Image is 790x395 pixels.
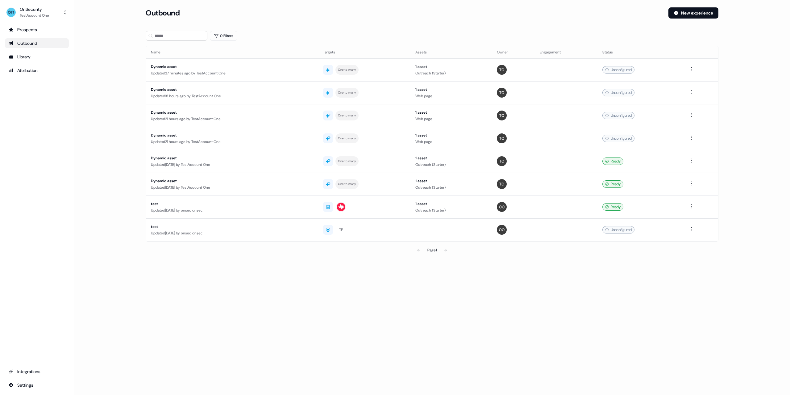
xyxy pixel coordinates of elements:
th: Name [146,46,318,58]
img: TestAccount [497,111,507,120]
div: 1 asset [415,86,487,93]
div: Dynamic asset [151,86,313,93]
th: Targets [318,46,410,58]
div: Updated [DATE] by TestAccount One [151,184,313,191]
img: TestAccount [497,65,507,75]
div: Web page [415,93,487,99]
div: Updated 27 minutes ago by TestAccount One [151,70,313,76]
div: Outreach (Starter) [415,70,487,76]
div: One to many [338,181,356,187]
div: Web page [415,116,487,122]
div: Ready [602,158,623,165]
img: TestAccount [497,179,507,189]
button: OnSecurityTestAccount One [5,5,69,20]
div: 1 asset [415,109,487,116]
a: Go to prospects [5,25,69,35]
div: Updated 18 hours ago by TestAccount One [151,93,313,99]
div: Prospects [9,27,65,33]
a: Go to attribution [5,65,69,75]
div: Updated [DATE] by onsec onsec [151,230,313,236]
a: Go to integrations [5,380,69,390]
div: 1 asset [415,64,487,70]
div: Updated [DATE] by onsec onsec [151,207,313,213]
div: Unconfigured [602,89,634,96]
div: Attribution [9,67,65,74]
div: Unconfigured [602,226,634,233]
th: Assets [410,46,492,58]
div: One to many [338,67,356,73]
th: Status [597,46,683,58]
div: Dynamic asset [151,64,313,70]
th: Engagement [535,46,598,58]
div: 1 asset [415,178,487,184]
h3: Outbound [146,8,180,18]
a: Go to outbound experience [5,38,69,48]
div: One to many [338,113,356,118]
img: TestAccount [497,156,507,166]
th: Owner [492,46,534,58]
div: Page 1 [427,247,437,253]
div: TestAccount One [20,12,49,19]
a: Go to templates [5,52,69,62]
div: Unconfigured [602,66,634,74]
div: Updated 21 hours ago by TestAccount One [151,116,313,122]
div: Updated [DATE] by TestAccount One [151,162,313,168]
div: One to many [338,90,356,95]
div: Dynamic asset [151,178,313,184]
div: Dynamic asset [151,109,313,116]
div: Dynamic asset [151,132,313,138]
div: One to many [338,158,356,164]
button: 0 Filters [210,31,237,41]
div: test [151,201,313,207]
div: Integrations [9,368,65,375]
img: onsec [497,225,507,235]
div: Settings [9,382,65,388]
button: New experience [668,7,718,19]
img: onsec [497,202,507,212]
img: TestAccount [497,88,507,98]
div: Outreach (Starter) [415,162,487,168]
div: Outreach (Starter) [415,207,487,213]
div: One to many [338,136,356,141]
div: Dynamic asset [151,155,313,161]
div: OnSecurity [20,6,49,12]
div: Unconfigured [602,135,634,142]
div: Unconfigured [602,112,634,119]
div: test [151,224,313,230]
a: Go to integrations [5,367,69,376]
div: TE [339,227,343,233]
div: Outreach (Starter) [415,184,487,191]
div: Outbound [9,40,65,46]
div: Library [9,54,65,60]
div: 1 asset [415,132,487,138]
div: 1 asset [415,155,487,161]
div: Web page [415,139,487,145]
img: TestAccount [497,133,507,143]
div: Updated 21 hours ago by TestAccount One [151,139,313,145]
div: 1 asset [415,201,487,207]
div: Ready [602,203,623,211]
div: Ready [602,180,623,188]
